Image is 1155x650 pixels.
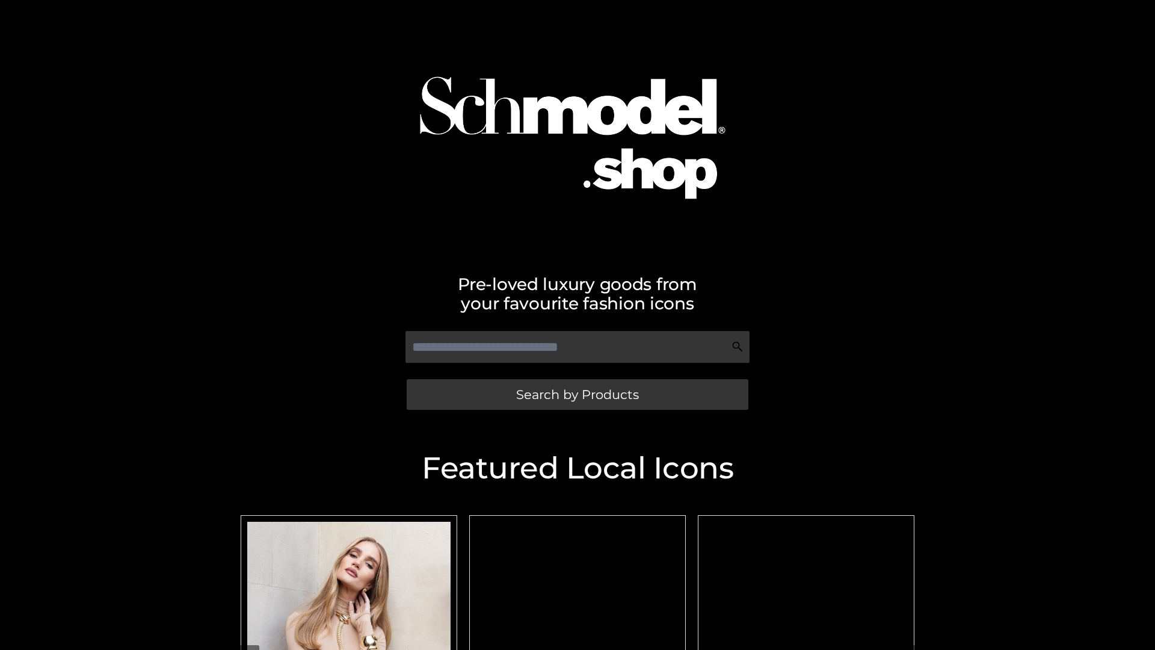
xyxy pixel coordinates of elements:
img: Search Icon [731,341,744,353]
h2: Pre-loved luxury goods from your favourite fashion icons [235,274,920,313]
span: Search by Products [516,388,639,401]
a: Search by Products [407,379,748,410]
h2: Featured Local Icons​ [235,453,920,483]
